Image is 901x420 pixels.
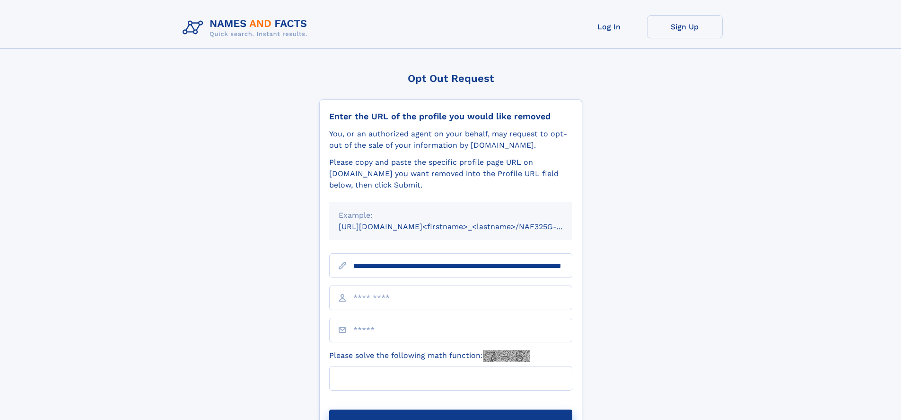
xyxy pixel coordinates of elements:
[339,222,590,231] small: [URL][DOMAIN_NAME]<firstname>_<lastname>/NAF325G-xxxxxxxx
[647,15,723,38] a: Sign Up
[319,72,582,84] div: Opt Out Request
[329,157,572,191] div: Please copy and paste the specific profile page URL on [DOMAIN_NAME] you want removed into the Pr...
[179,15,315,41] img: Logo Names and Facts
[571,15,647,38] a: Log In
[339,210,563,221] div: Example:
[329,111,572,122] div: Enter the URL of the profile you would like removed
[329,350,530,362] label: Please solve the following math function:
[329,128,572,151] div: You, or an authorized agent on your behalf, may request to opt-out of the sale of your informatio...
